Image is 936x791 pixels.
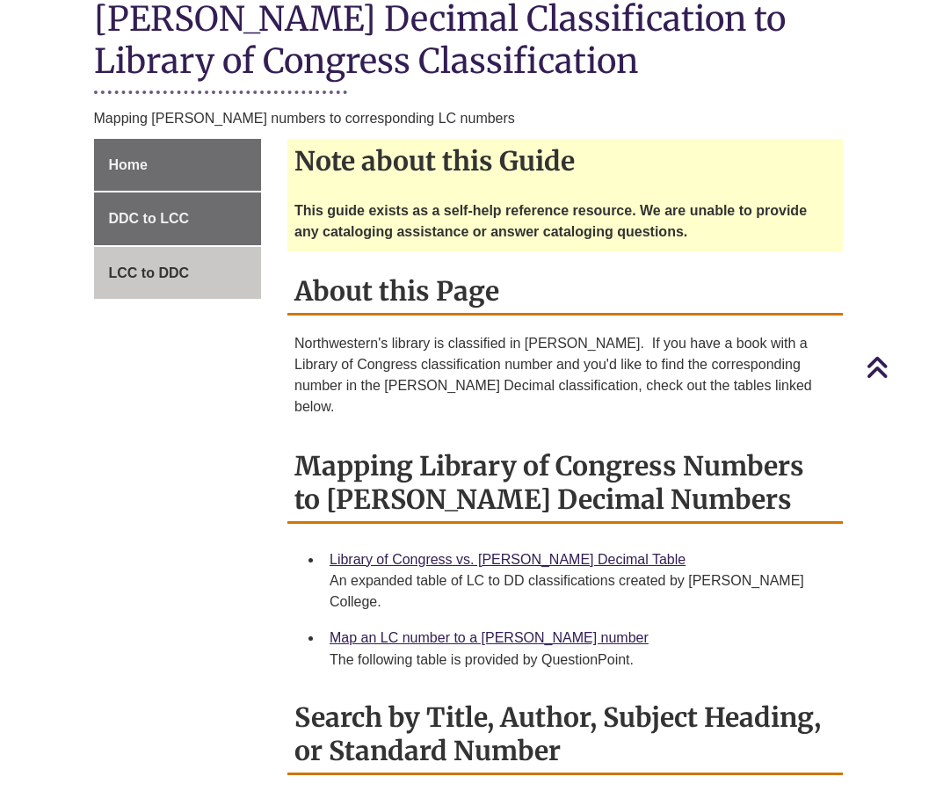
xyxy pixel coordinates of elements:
h2: Note about this Guide [287,139,843,183]
span: Mapping [PERSON_NAME] numbers to corresponding LC numbers [94,111,515,126]
strong: This guide exists as a self-help reference resource. We are unable to provide any cataloging assi... [294,203,807,239]
p: Northwestern's library is classified in [PERSON_NAME]. If you have a book with a Library of Congr... [294,333,836,417]
a: Home [94,139,262,192]
div: The following table is provided by QuestionPoint. [330,649,829,671]
a: LCC to DDC [94,247,262,300]
span: Home [109,157,148,172]
div: An expanded table of LC to DD classifications created by [PERSON_NAME] College. [330,570,829,613]
h2: Mapping Library of Congress Numbers to [PERSON_NAME] Decimal Numbers [287,444,843,524]
div: Guide Page Menu [94,139,262,300]
a: DDC to LCC [94,192,262,245]
h2: About this Page [287,269,843,316]
span: DDC to LCC [109,211,190,226]
a: Library of Congress vs. [PERSON_NAME] Decimal Table [330,552,686,567]
a: Back to Top [866,355,932,379]
h2: Search by Title, Author, Subject Heading, or Standard Number [287,695,843,775]
span: LCC to DDC [109,265,190,280]
a: Map an LC number to a [PERSON_NAME] number [330,630,649,645]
